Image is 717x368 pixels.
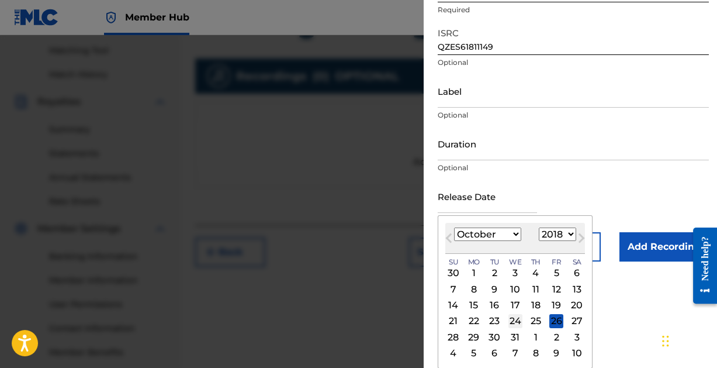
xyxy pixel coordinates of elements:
span: Fr [552,257,561,267]
span: Sa [573,257,581,267]
div: Choose Saturday, October 6th, 2018 [570,266,584,280]
div: Choose Wednesday, November 7th, 2018 [508,346,522,360]
div: Choose Friday, October 19th, 2018 [549,298,563,312]
div: Choose Thursday, November 8th, 2018 [529,346,543,360]
span: Mo [468,257,480,267]
div: Choose Friday, November 2nd, 2018 [549,330,563,344]
div: Choose Friday, October 5th, 2018 [549,266,563,280]
div: Choose Monday, October 8th, 2018 [467,282,481,296]
div: Choose Wednesday, October 10th, 2018 [508,282,522,296]
div: Month October, 2018 [445,265,585,361]
div: Choose Tuesday, November 6th, 2018 [487,346,501,360]
div: Choose Thursday, October 4th, 2018 [529,266,543,280]
div: Choose Sunday, October 7th, 2018 [446,282,460,296]
div: Choose Wednesday, October 3rd, 2018 [508,266,522,280]
div: Choose Friday, October 12th, 2018 [549,282,563,296]
iframe: Resource Center [684,219,717,313]
div: Choose Sunday, October 14th, 2018 [446,298,460,312]
div: Choose Tuesday, October 9th, 2018 [487,282,501,296]
div: Choose Monday, October 29th, 2018 [467,330,481,344]
span: Member Hub [125,11,189,24]
div: Choose Friday, November 9th, 2018 [549,346,563,360]
iframe: Chat Widget [659,312,717,368]
div: Choose Sunday, October 28th, 2018 [446,330,460,344]
div: Choose Thursday, October 18th, 2018 [529,298,543,312]
div: Choose Monday, October 15th, 2018 [467,298,481,312]
p: Optional [438,163,709,173]
div: Choose Thursday, October 25th, 2018 [529,314,543,328]
div: Choose Saturday, November 10th, 2018 [570,346,584,360]
div: Choose Saturday, October 13th, 2018 [570,282,584,296]
p: Optional [438,57,709,68]
div: Choose Monday, October 22nd, 2018 [467,314,481,328]
div: Choose Wednesday, October 17th, 2018 [508,298,522,312]
div: Choose Saturday, November 3rd, 2018 [570,330,584,344]
div: Choose Thursday, November 1st, 2018 [529,330,543,344]
button: Next Month [572,231,591,250]
img: Top Rightsholder [104,11,118,25]
div: Choose Wednesday, October 31st, 2018 [508,330,522,344]
div: Choose Tuesday, October 23rd, 2018 [487,314,501,328]
span: We [509,257,521,267]
div: Choose Tuesday, October 30th, 2018 [487,330,501,344]
span: Th [531,257,541,267]
div: Choose Friday, October 26th, 2018 [549,314,563,328]
span: Tu [490,257,499,267]
div: Choose Tuesday, October 2nd, 2018 [487,266,501,280]
div: Choose Saturday, October 27th, 2018 [570,314,584,328]
div: Choose Saturday, October 20th, 2018 [570,298,584,312]
div: Choose Monday, November 5th, 2018 [467,346,481,360]
div: Choose Tuesday, October 16th, 2018 [487,298,501,312]
div: Drag [662,324,669,359]
div: Choose Sunday, November 4th, 2018 [446,346,460,360]
p: Optional [438,110,709,121]
img: MLC Logo [14,9,59,26]
div: Choose Thursday, October 11th, 2018 [529,282,543,296]
div: Choose Sunday, October 21st, 2018 [446,314,460,328]
span: Su [449,257,458,267]
div: Choose Sunday, September 30th, 2018 [446,266,460,280]
div: Choose Monday, October 1st, 2018 [467,266,481,280]
button: Previous Month [439,231,458,250]
div: Choose Wednesday, October 24th, 2018 [508,314,522,328]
